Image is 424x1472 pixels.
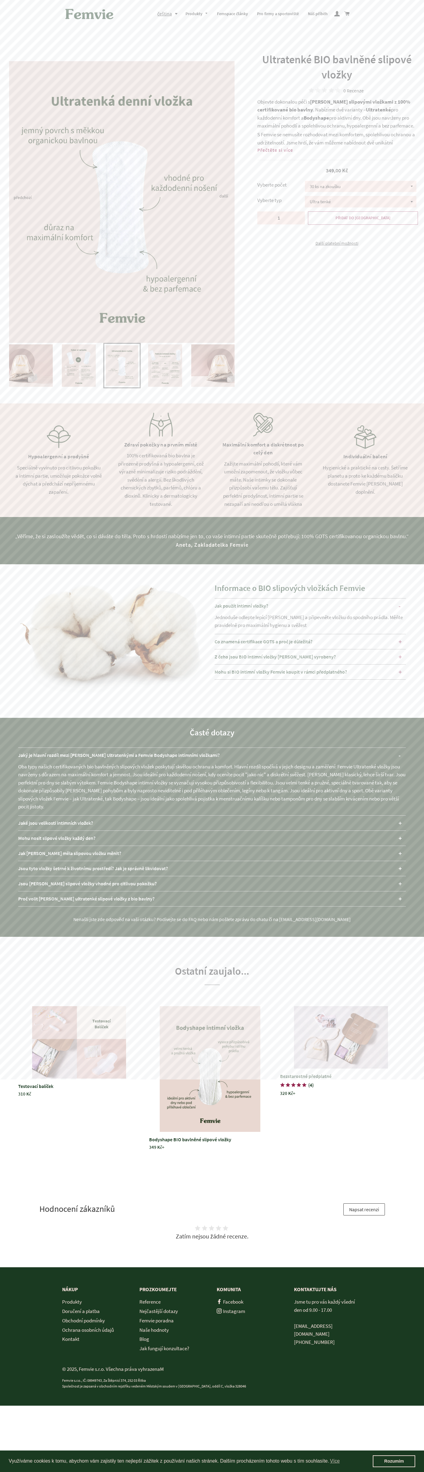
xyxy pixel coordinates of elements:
img: 14_29fbd7f4-1cdb-4589-a4f6-6376809f0ff1_400x.png [62,344,96,387]
label: Vyberte typ [257,196,305,204]
span: . Nabízíme dvě varianty – [313,106,366,113]
a: Pro firmy a sportoviště [252,6,303,22]
button: Previous [14,197,17,199]
div: Mohu nosit slipové vložky každý den? [18,831,406,846]
b: [PERSON_NAME] slipovými vložkami z 100% certifikované bio bavlny [257,98,410,113]
a: Facebook [217,1298,243,1305]
div: Jak [PERSON_NAME] měla slipovou vložku měnit? [18,846,406,861]
div: Jaké jsou velikosti intimních vložek? [18,816,406,830]
div: 0 Recenze [343,88,364,93]
div: Zdraví pokožky na prvním místě [117,439,204,452]
p: Prozkoumejte [139,1285,208,1294]
span: Přečtěte si více [257,147,293,153]
div: Oba typy našich certifikovaných bio bavlněných slipových vložek poskytují skvělou ochranu a komfo... [18,763,406,815]
a: dismiss cookie message [373,1455,415,1467]
p: Nákup [62,1285,130,1294]
img: 12_800x.png [9,61,235,343]
a: Femvie poradna [139,1317,174,1324]
div: 100% certifikovaná bio bavlna je přirozeně prodyšná a hypoalergenní, což výrazně minimalizuje riz... [117,452,204,508]
span: Objevte dokonalou péči s [257,98,310,105]
a: Testovací balíček 310 Kč [18,1079,140,1102]
span: S Femvie se nemusíte rozhodovat mezi komfortem, spolehlivou ochranou a udržitelností. Jsme hrdí, ... [257,131,415,162]
img: Femvie [62,5,117,23]
a: Kontakt [62,1336,79,1342]
p: © 2025, Femvie s.r.o. Všechna práva vyhrazenaM [62,1365,362,1373]
button: PŘIDAT DO [GEOGRAPHIC_DATA] [308,211,418,225]
a: Femspace články [212,6,252,22]
img: 20_400x.png [148,344,182,387]
button: Napsat recenzi [343,1203,385,1215]
div: Hygienické a praktické na cesty. Šetříme planetu a proto ke každému balíčku dostanete Femvie [PER... [322,464,409,496]
a: Obchodní podmínky [62,1317,105,1324]
span: 349,00 Kč [326,167,348,174]
a: [EMAIL_ADDRESS][DOMAIN_NAME] [294,1323,332,1338]
div: Individuální balení [322,451,409,464]
button: Next [219,196,222,197]
img: 12_400x.png [106,345,138,386]
a: Ochrana osobních údajů [62,1327,114,1333]
span: pro aktivní dny. Obě jsou navrženy pro maximální pohodlí a spolehlivou ochranu, hypoalergenní a b... [257,114,414,129]
button: čeština [157,10,181,18]
a: learn more about cookies [329,1457,341,1466]
span: Bezstarostné předplatné [280,1073,402,1080]
div: Proč volit [PERSON_NAME] ultratenké slipové vložky z bio bavlny? [18,891,406,906]
span: 310 Kč [18,1091,31,1097]
div: Mohu si BIO intimní vložky Femvie koupit v rámci předplatného? [215,665,406,679]
div: Jsou tyto vložky šetrné k životnímu prostředí? Jak je správně likvidovat? [18,861,406,876]
h2: Ostatní zaujalo... [18,964,406,979]
a: Nejčastější dotazy [139,1308,178,1315]
span: pro každodenní komfort a [257,106,398,121]
p: KONTAKTUJTE NÁS [294,1285,362,1294]
p: Nenašli jste zde odpověď na vaši otázku? Podívejte se do FAQ nebo nám pošlete zprávu do chatu či ... [18,916,406,923]
div: Maximální komfort a diskrétnost po celý den [220,439,307,460]
a: Reference [139,1298,161,1305]
img: TER06990_nahled_9a912aa6-8627-4ae3-8b80-3752ba12e394_400x.jpg [191,344,252,387]
p: Femvie s.r.o., IČ: 08949743, Za Štěpnicí 374, 252 03 Řitka Společnost je zapsaná v obchodním rejs... [62,1378,362,1389]
a: Produkty [62,1298,82,1305]
a: Doručení a platba [62,1308,100,1315]
div: Co znamená certifikace GOTS a proč je důležitá? [215,634,406,649]
p: Komunita [217,1285,285,1294]
a: Produkty [181,6,212,22]
p: Zatím nejsou žádné recenze. [39,1232,385,1240]
a: Blog [139,1336,149,1342]
div: Speciálně vyvinuto pro citlivou pokožku a intimní partie, umožňuje pokožce volně dýchat a předchá... [15,464,102,496]
span: 349 Kč [149,1144,165,1150]
div: Jednoduše odlepte lepící [PERSON_NAME] a připevněte vložku do spodního prádla. Měňte pravidelně p... [215,613,406,634]
h1: Ultratenké BIO bavlněné slipové vložky [257,52,416,83]
a: Náš příběh [303,6,332,22]
div: Jak použít intimní vložky? [215,598,406,613]
div: Hypoalergenní a prodyšné [15,451,102,464]
span: PŘIDAT DO [GEOGRAPHIC_DATA] [336,215,390,220]
a: Instagram [217,1308,245,1315]
div: Jaký je hlavní rozdíl mezi [PERSON_NAME] Ultratenkými a Femvie Bodyshape intimními vložkami? [18,748,406,763]
a: Bodyshape BIO bavlněné slipové vložky 349 Kč [149,1132,271,1155]
div: Jsou [PERSON_NAME] slipové vložky vhodné pro citlivou pokožku? [18,876,406,891]
a: Další platební možnosti [257,240,416,247]
b: Ultratenké [366,106,391,113]
div: (4) [308,1082,314,1088]
p: Jsme tu pro vás každý všední den od 9.00 - 17.00 [PHONE_NUMBER] [294,1298,362,1346]
a: Naše hodnoty [139,1327,169,1333]
span: Testovací balíček [18,1082,140,1090]
p: Aneta, Zakladatelka Femvie [15,541,409,549]
a: Jak fungují konzultace? [139,1345,189,1352]
p: „Věříme, že si zasloužíte vědět, co si dáváte do těla. Proto s hrdostí nabízíme jen to, co vaše i... [15,532,409,541]
div: Z čeho jsou BIO intimní vložky [PERSON_NAME] vyrobeny? [215,649,406,664]
b: Bodyshape [304,114,329,121]
h3: Časté dotazy [18,727,406,738]
h3: Informace o BIO slipových vložkách Femvie [215,582,406,594]
div: Zažijte maximální pohodlí, které vám umožní zapomenout, že vložku vůbec máte. Naše intimky se dok... [220,460,307,508]
label: Vyberte počet [257,181,305,189]
span: Bodyshape BIO bavlněné slipové vložky [149,1136,271,1143]
span: 320 Kč [280,1090,295,1096]
div: Hodnocení zákazníků [39,1203,115,1215]
span: Využíváme cookies k tomu, abychom vám zajistily ten nejlepší zážitek z používání našich stránek. ... [9,1457,373,1466]
a: Bezstarostné předplatné (4) 320 Kč [280,1069,402,1101]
